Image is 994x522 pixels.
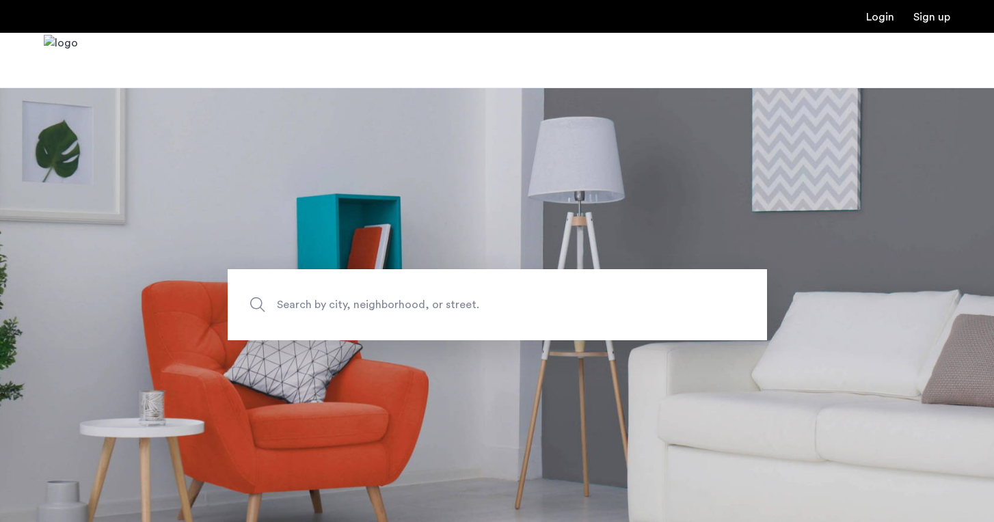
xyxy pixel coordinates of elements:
a: Registration [913,12,950,23]
a: Login [866,12,894,23]
img: logo [44,35,78,86]
span: Search by city, neighborhood, or street. [277,296,654,314]
a: Cazamio Logo [44,35,78,86]
input: Apartment Search [228,269,767,340]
